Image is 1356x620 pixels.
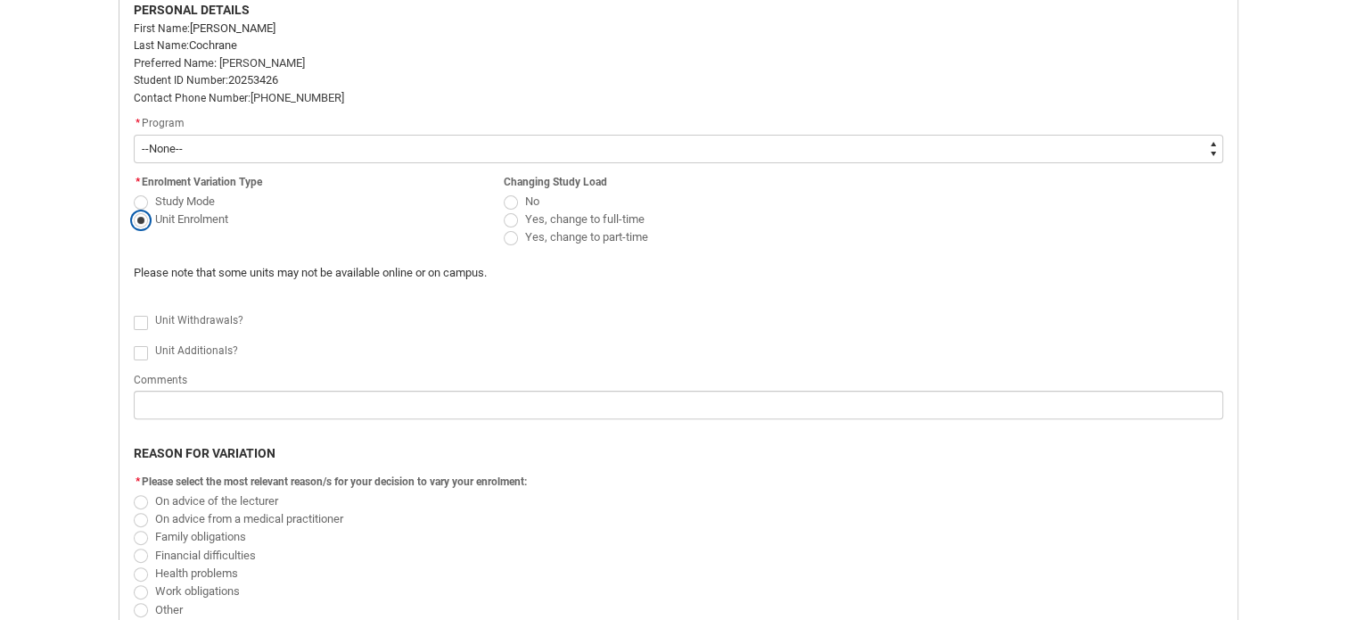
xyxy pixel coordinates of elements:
span: Study Mode [155,194,215,208]
span: On advice from a medical practitioner [155,512,343,525]
span: Work obligations [155,584,240,598]
span: Program [142,117,185,129]
span: [PHONE_NUMBER] [251,91,344,104]
span: Yes, change to full-time [525,212,645,226]
strong: PERSONAL DETAILS [134,3,250,17]
span: Enrolment Variation Type [142,176,262,188]
p: Please note that some units may not be available online or on campus. [134,264,946,282]
abbr: required [136,176,140,188]
span: Preferred Name: [PERSON_NAME] [134,56,305,70]
span: Other [155,603,183,616]
p: 20253426 [134,71,1223,89]
p: [PERSON_NAME] [134,20,1223,37]
span: Health problems [155,566,238,580]
span: Please select the most relevant reason/s for your decision to vary your enrolment: [142,475,527,488]
span: First Name: [134,22,190,35]
span: No [525,194,539,208]
span: Financial difficulties [155,549,256,562]
abbr: required [136,117,140,129]
span: On advice of the lecturer [155,494,278,508]
span: Changing Study Load [504,176,607,188]
span: Unit Withdrawals? [155,314,243,327]
span: Last Name: [134,39,189,52]
b: REASON FOR VARIATION [134,446,275,460]
span: Comments [134,374,187,386]
span: Yes, change to part-time [525,230,648,244]
span: Contact Phone Number: [134,92,251,104]
span: Unit Enrolment [155,212,228,226]
p: Cochrane [134,37,1223,54]
span: Family obligations [155,530,246,543]
abbr: required [136,475,140,488]
span: Unit Additionals? [155,344,238,357]
span: Student ID Number: [134,74,228,87]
